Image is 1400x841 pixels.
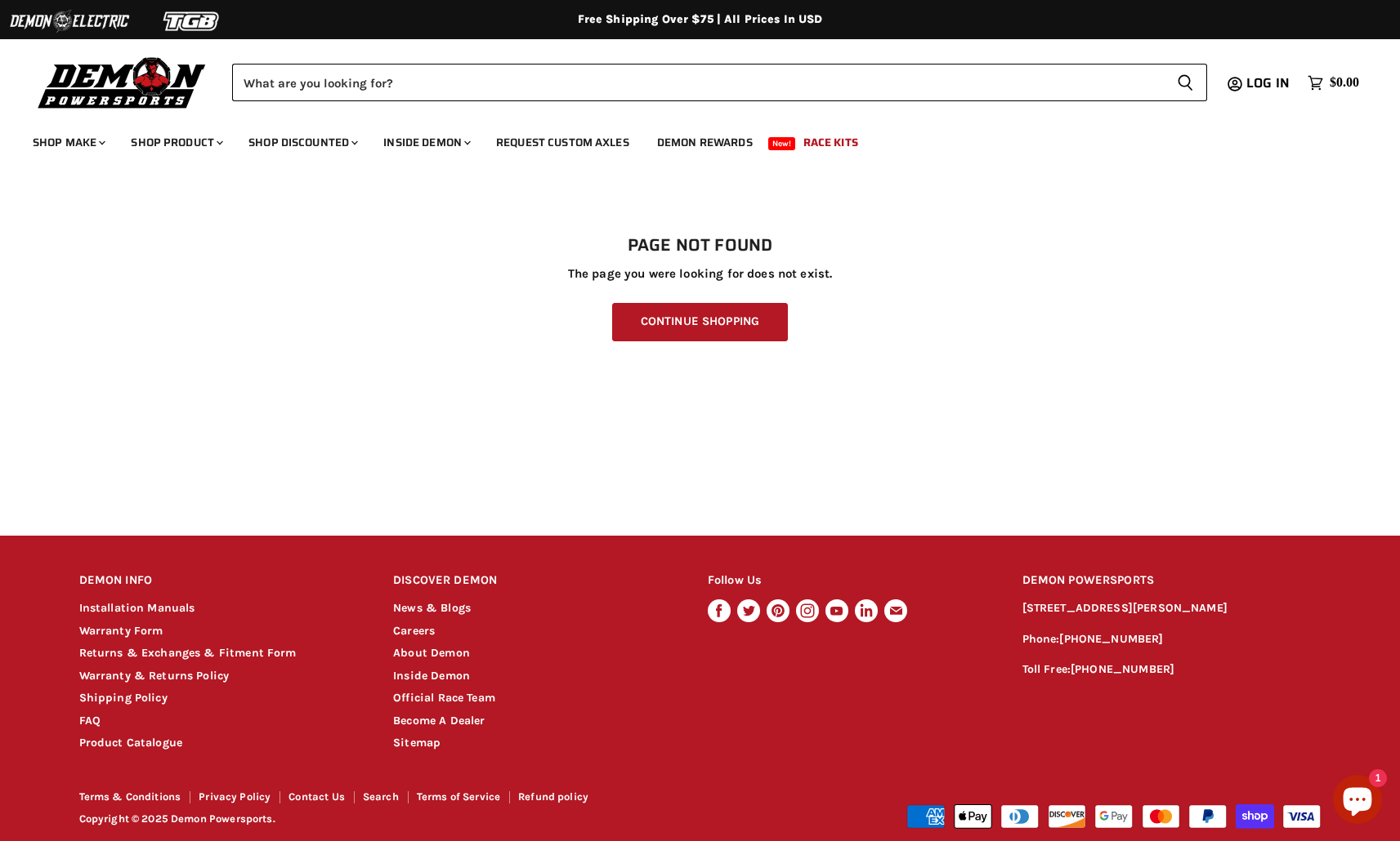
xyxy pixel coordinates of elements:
p: Phone: [1022,630,1322,649]
a: [PHONE_NUMBER] [1071,662,1174,676]
a: Shipping Policy [79,691,168,705]
a: Inside Demon [371,126,481,159]
a: Shop Make [20,126,115,159]
span: New! [768,137,796,150]
button: Search [1164,64,1207,101]
p: Copyright © 2025 Demon Powersports. [79,813,702,825]
img: TGB Logo 2 [131,6,253,37]
p: [STREET_ADDRESS][PERSON_NAME] [1022,599,1322,618]
h1: Page not found [79,236,1322,256]
a: Warranty & Returns Policy [79,669,230,683]
a: Demon Rewards [645,126,765,159]
p: The page you were looking for does not exist. [79,267,1322,281]
a: Search [363,790,399,803]
span: $0.00 [1330,75,1359,91]
div: Free Shipping Over $75 | All Prices In USD [47,12,1354,27]
form: Product [232,64,1207,101]
inbox-online-store-chat: Shopify online store chat [1328,775,1387,828]
a: Become A Dealer [393,714,485,728]
img: Demon Powersports [33,53,212,111]
a: Terms & Conditions [79,790,181,803]
p: Toll Free: [1022,661,1322,679]
a: Refund policy [518,790,588,803]
a: Terms of Service [417,790,500,803]
a: Warranty Form [79,624,163,638]
a: Shop Discounted [236,126,368,159]
h2: DEMON POWERSPORTS [1022,562,1322,600]
a: Request Custom Axles [484,126,642,159]
a: Official Race Team [393,691,495,705]
h2: Follow Us [708,562,991,600]
a: Inside Demon [393,669,470,683]
a: Continue Shopping [612,303,788,341]
input: Search [232,64,1164,101]
nav: Footer [79,791,702,808]
a: Careers [393,624,435,638]
a: $0.00 [1299,71,1367,95]
a: Log in [1239,76,1299,91]
a: Product Catalogue [79,736,183,750]
h2: DISCOVER DEMON [393,562,677,600]
a: Contact Us [288,790,345,803]
ul: Main menu [20,119,1355,159]
span: Log in [1246,73,1290,93]
a: Returns & Exchanges & Fitment Form [79,646,297,660]
a: Shop Product [119,126,233,159]
a: FAQ [79,714,101,728]
img: Demon Electric Logo 2 [8,6,131,37]
a: About Demon [393,646,470,660]
a: Sitemap [393,736,441,750]
a: Privacy Policy [199,790,271,803]
h2: DEMON INFO [79,562,363,600]
a: News & Blogs [393,601,471,615]
a: Installation Manuals [79,601,195,615]
a: [PHONE_NUMBER] [1059,632,1163,646]
a: Race Kits [791,126,870,159]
